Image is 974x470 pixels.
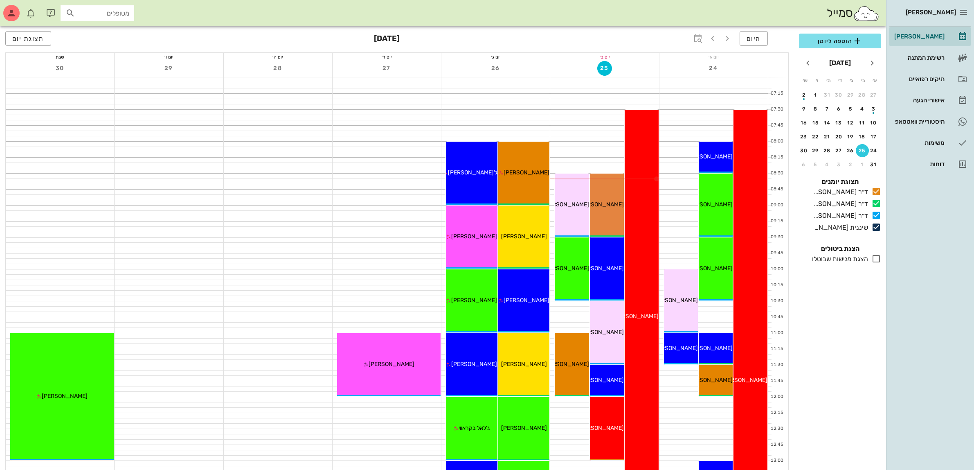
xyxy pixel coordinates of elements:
div: [PERSON_NAME] [893,33,945,40]
button: 6 [832,102,846,115]
div: 5 [809,162,822,167]
th: ש׳ [800,74,810,88]
span: 24 [706,65,721,72]
div: 27 [832,148,846,154]
div: 28 [821,148,834,154]
span: [PERSON_NAME] [501,233,547,240]
div: 12:30 [768,425,785,432]
button: 27 [380,61,394,76]
span: [PERSON_NAME] [687,201,733,208]
button: 17 [867,130,880,143]
button: 12 [844,116,857,129]
button: 30 [53,61,67,76]
div: 25 [856,148,869,154]
div: 7 [821,106,834,112]
button: 25 [597,61,612,76]
span: [PERSON_NAME] צעדי [531,201,589,208]
div: ד״ר [PERSON_NAME] [810,211,868,221]
div: 29 [844,92,857,98]
div: משימות [893,140,945,146]
button: 24 [706,61,721,76]
button: 8 [809,102,822,115]
button: 25 [856,144,869,157]
span: ג'לאל בקראווי [459,425,490,432]
span: [PERSON_NAME] [451,233,497,240]
div: 09:00 [768,202,785,209]
span: [PERSON_NAME] [501,425,547,432]
span: [PERSON_NAME] [501,361,547,368]
span: 28 [270,65,285,72]
span: תצוגת יום [12,35,44,43]
button: 22 [809,130,822,143]
div: 10 [867,120,880,126]
div: 19 [844,134,857,140]
button: 11 [856,116,869,129]
button: 20 [832,130,846,143]
img: SmileCloud logo [853,5,880,22]
span: 29 [162,65,176,72]
button: 4 [821,158,834,171]
div: 11 [856,120,869,126]
div: היסטוריית וואטסאפ [893,118,945,125]
div: 28 [856,92,869,98]
div: 15 [809,120,822,126]
div: 31 [821,92,834,98]
div: 3 [867,106,880,112]
div: 1 [809,92,822,98]
span: הוספה ליומן [805,36,875,46]
h3: [DATE] [374,31,400,47]
div: 22 [809,134,822,140]
button: 5 [809,158,822,171]
span: [PERSON_NAME] [613,313,659,320]
span: [PERSON_NAME] [42,393,88,400]
div: יום ד׳ [333,53,441,61]
div: 2 [844,162,857,167]
span: [PERSON_NAME] [543,265,589,272]
button: חודש שעבר [865,56,880,70]
div: 4 [821,162,834,167]
div: 09:30 [768,234,785,241]
div: 30 [832,92,846,98]
th: א׳ [870,74,880,88]
div: 07:15 [768,90,785,97]
a: משימות [889,133,971,153]
div: 29 [809,148,822,154]
button: 14 [821,116,834,129]
button: 10 [867,116,880,129]
div: אישורי הגעה [893,97,945,104]
button: 4 [856,102,869,115]
th: ב׳ [858,74,868,88]
div: 07:30 [768,106,785,113]
div: 31 [867,162,880,167]
div: יום א׳ [659,53,768,61]
div: 18 [856,134,869,140]
div: 08:15 [768,154,785,161]
span: [PERSON_NAME] [578,329,624,336]
th: ג׳ [846,74,857,88]
div: יום ו׳ [115,53,223,61]
div: יום ב׳ [550,53,659,61]
button: 6 [797,158,810,171]
span: [PERSON_NAME] [687,345,733,352]
span: [PERSON_NAME] [451,297,497,304]
div: 10:45 [768,314,785,321]
div: 10:30 [768,298,785,305]
span: [PERSON_NAME] [578,377,624,384]
div: 11:15 [768,346,785,352]
span: [PERSON_NAME] [451,361,497,368]
button: 31 [867,158,880,171]
div: שבת [6,53,114,61]
div: 10:00 [768,266,785,273]
div: 17 [867,134,880,140]
button: 21 [821,130,834,143]
div: 12 [844,120,857,126]
div: 9 [797,106,810,112]
span: היום [747,35,761,43]
span: [PERSON_NAME] [504,169,549,176]
span: [PERSON_NAME] [687,377,733,384]
button: 30 [832,88,846,102]
div: 13 [832,120,846,126]
span: [PERSON_NAME] [578,265,624,272]
div: 14 [821,120,834,126]
button: 28 [821,144,834,157]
